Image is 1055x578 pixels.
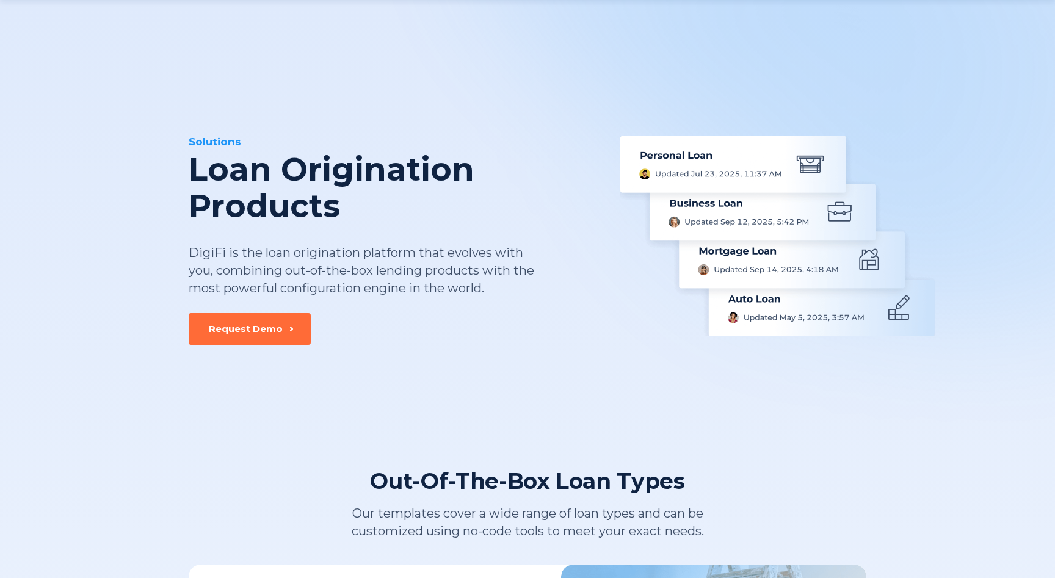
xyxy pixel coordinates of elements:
[209,323,283,335] div: Request Demo
[189,313,311,345] button: Request Demo
[189,134,599,149] div: Solutions
[370,467,684,495] div: Out-Of-The-Box Loan Types
[301,505,754,540] div: Our templates cover a wide range of loan types and can be customized using no-code tools to meet ...
[189,151,599,225] div: Loan Origination Products
[189,244,535,297] div: DigiFi is the loan origination platform that evolves with you, combining out-of-the-box lending p...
